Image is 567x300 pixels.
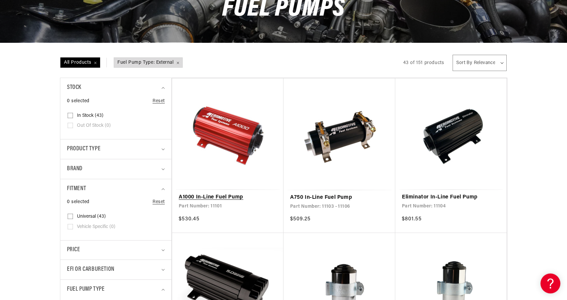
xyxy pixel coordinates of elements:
span: Product type [67,144,100,154]
a: All Products [60,58,113,68]
a: A1000 In-Line Fuel Pump [179,193,277,202]
a: Reset [153,198,165,206]
a: A750 In-Line Fuel Pump [290,193,389,202]
span: EFI or Carburetion [67,265,114,274]
summary: EFI or Carburetion (0 selected) [67,260,165,279]
span: Fitment [67,184,86,194]
span: Universal (43) [77,214,106,220]
summary: Stock (0 selected) [67,78,165,98]
span: Out of stock (0) [77,123,111,129]
span: 43 of 151 products [403,60,444,65]
span: In stock (43) [77,113,103,119]
span: Fuel Pump Type [67,285,104,294]
a: Fuel Pump Type: External [113,58,183,68]
span: 0 selected [67,198,90,206]
a: Eliminator In-Line Fuel Pump [402,193,500,202]
summary: Brand (0 selected) [67,159,165,179]
span: Brand [67,164,83,174]
span: 0 selected [67,98,90,105]
span: Fuel Pump Type: External [114,58,182,68]
span: All Products [61,58,100,68]
span: Stock [67,83,81,93]
span: Vehicle Specific (0) [77,224,115,230]
summary: Fitment (0 selected) [67,179,165,199]
span: Price [67,246,80,255]
summary: Product type (0 selected) [67,139,165,159]
summary: Price [67,241,165,260]
summary: Fuel Pump Type (1 selected) [67,280,165,299]
a: Reset [153,98,165,105]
